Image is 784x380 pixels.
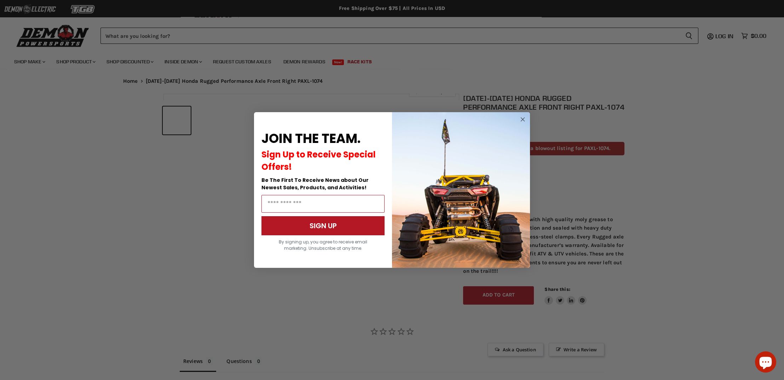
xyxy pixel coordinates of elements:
[753,351,778,374] inbox-online-store-chat: Shopify online store chat
[261,177,369,191] span: Be The First To Receive News about Our Newest Sales, Products, and Activities!
[261,195,385,213] input: Email Address
[261,129,361,148] span: JOIN THE TEAM.
[392,112,530,268] img: a9095488-b6e7-41ba-879d-588abfab540b.jpeg
[261,216,385,235] button: SIGN UP
[518,115,527,124] button: Close dialog
[261,149,376,173] span: Sign Up to Receive Special Offers!
[279,239,367,251] span: By signing up, you agree to receive email marketing. Unsubscribe at any time.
